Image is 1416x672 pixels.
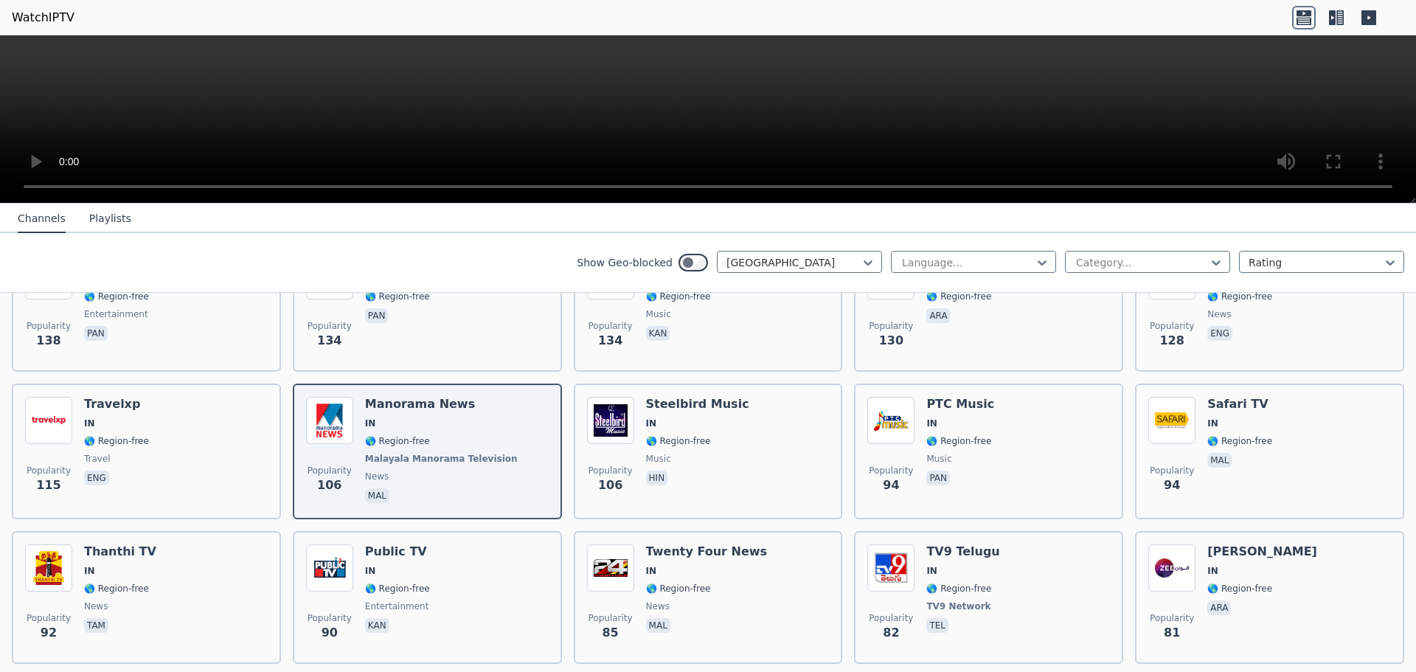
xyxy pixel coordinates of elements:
[926,418,937,429] span: IN
[308,612,352,624] span: Popularity
[365,565,376,577] span: IN
[1164,624,1180,642] span: 81
[322,624,338,642] span: 90
[1164,477,1180,494] span: 94
[589,320,633,332] span: Popularity
[867,397,914,444] img: PTC Music
[646,435,711,447] span: 🌎 Region-free
[365,583,430,595] span: 🌎 Region-free
[365,600,429,612] span: entertainment
[869,612,913,624] span: Popularity
[41,624,57,642] span: 92
[84,583,149,595] span: 🌎 Region-free
[306,397,353,444] img: Manorama News
[598,332,622,350] span: 134
[869,465,913,477] span: Popularity
[365,453,518,465] span: Malayala Manorama Television
[1150,320,1194,332] span: Popularity
[589,612,633,624] span: Popularity
[646,600,670,612] span: news
[84,291,149,302] span: 🌎 Region-free
[84,600,108,612] span: news
[365,488,389,503] p: mal
[926,565,937,577] span: IN
[27,320,71,332] span: Popularity
[646,453,671,465] span: music
[84,618,108,633] p: tam
[1207,435,1272,447] span: 🌎 Region-free
[926,600,990,612] span: TV9 Network
[926,618,948,633] p: tel
[1207,291,1272,302] span: 🌎 Region-free
[646,544,768,559] h6: Twenty Four News
[365,308,389,323] p: pan
[926,471,950,485] p: pan
[84,397,149,412] h6: Travelxp
[1207,418,1218,429] span: IN
[926,291,991,302] span: 🌎 Region-free
[1150,465,1194,477] span: Popularity
[365,397,521,412] h6: Manorama News
[1207,326,1232,341] p: eng
[306,544,353,592] img: Public TV
[365,618,389,633] p: kan
[12,9,74,27] a: WatchIPTV
[27,612,71,624] span: Popularity
[926,544,999,559] h6: TV9 Telugu
[646,397,749,412] h6: Steelbird Music
[89,205,131,233] button: Playlists
[18,205,66,233] button: Channels
[867,544,914,592] img: TV9 Telugu
[84,565,95,577] span: IN
[84,308,148,320] span: entertainment
[646,565,657,577] span: IN
[1148,544,1195,592] img: Zee Alwan
[646,471,668,485] p: hin
[1207,308,1231,320] span: news
[25,397,72,444] img: Travelxp
[879,332,903,350] span: 130
[27,465,71,477] span: Popularity
[598,477,622,494] span: 106
[646,618,670,633] p: mal
[84,326,108,341] p: pan
[1207,600,1231,615] p: ara
[926,397,994,412] h6: PTC Music
[365,471,389,482] span: news
[84,544,156,559] h6: Thanthi TV
[25,544,72,592] img: Thanthi TV
[1207,453,1232,468] p: mal
[317,332,341,350] span: 134
[365,418,376,429] span: IN
[587,397,634,444] img: Steelbird Music
[602,624,618,642] span: 85
[365,544,430,559] h6: Public TV
[646,583,711,595] span: 🌎 Region-free
[1207,565,1218,577] span: IN
[36,332,60,350] span: 138
[1150,612,1194,624] span: Popularity
[84,435,149,447] span: 🌎 Region-free
[883,624,899,642] span: 82
[317,477,341,494] span: 106
[365,435,430,447] span: 🌎 Region-free
[577,255,673,270] label: Show Geo-blocked
[308,320,352,332] span: Popularity
[883,477,899,494] span: 94
[84,418,95,429] span: IN
[646,326,670,341] p: kan
[365,291,430,302] span: 🌎 Region-free
[1159,332,1184,350] span: 128
[589,465,633,477] span: Popularity
[1148,397,1195,444] img: Safari TV
[1207,397,1272,412] h6: Safari TV
[1207,544,1317,559] h6: [PERSON_NAME]
[926,435,991,447] span: 🌎 Region-free
[926,453,951,465] span: music
[926,583,991,595] span: 🌎 Region-free
[1207,583,1272,595] span: 🌎 Region-free
[308,465,352,477] span: Popularity
[926,308,950,323] p: ara
[869,320,913,332] span: Popularity
[646,308,671,320] span: music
